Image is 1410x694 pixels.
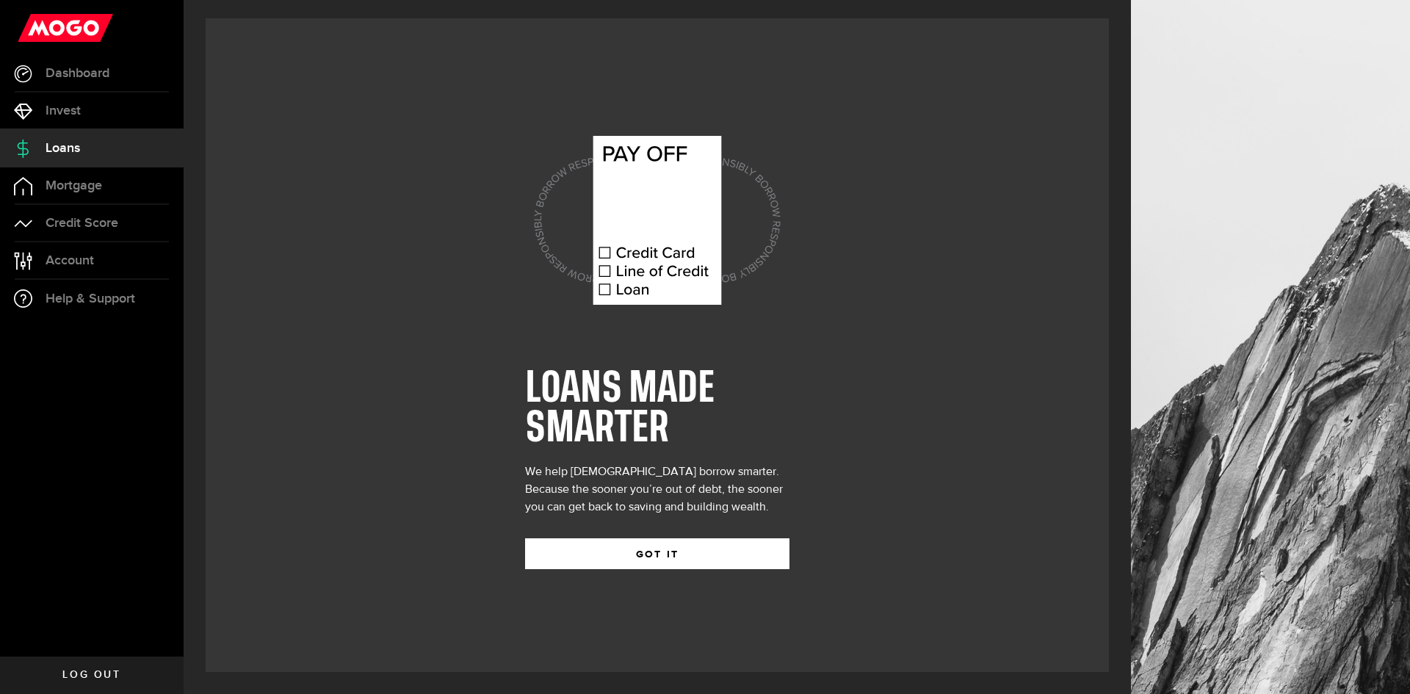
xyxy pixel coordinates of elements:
[46,67,109,80] span: Dashboard
[46,142,80,155] span: Loans
[46,104,81,118] span: Invest
[46,179,102,192] span: Mortgage
[525,463,789,516] div: We help [DEMOGRAPHIC_DATA] borrow smarter. Because the sooner you’re out of debt, the sooner you ...
[525,369,789,449] h1: LOANS MADE SMARTER
[62,670,120,680] span: Log out
[46,292,135,306] span: Help & Support
[525,538,789,569] button: GOT IT
[46,217,118,230] span: Credit Score
[46,254,94,267] span: Account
